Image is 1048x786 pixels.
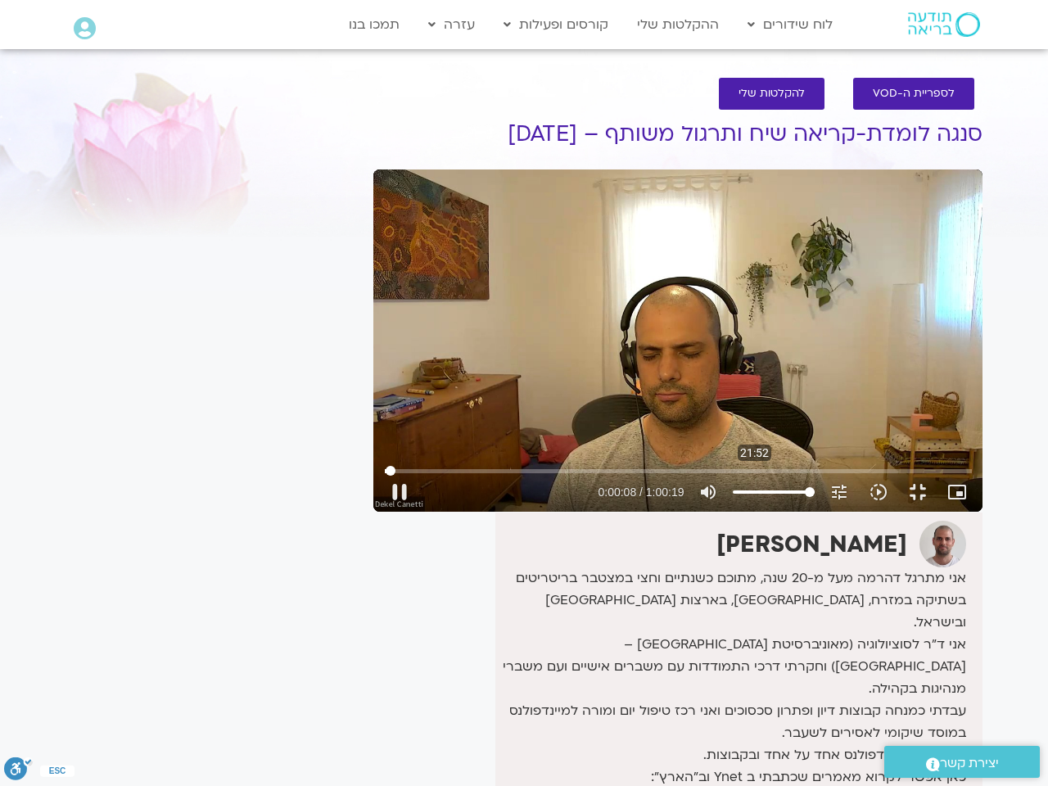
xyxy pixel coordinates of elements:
a: להקלטות שלי [719,78,824,110]
span: להקלטות שלי [739,88,805,100]
a: עזרה [420,9,483,40]
h1: סנגה לומדת-קריאה שיח ותרגול משותף – [DATE] [373,122,982,147]
a: תמכו בנו [341,9,408,40]
span: לספריית ה-VOD [873,88,955,100]
a: יצירת קשר [884,746,1040,778]
a: לוח שידורים [739,9,841,40]
strong: [PERSON_NAME] [716,529,907,560]
img: תודעה בריאה [908,12,980,37]
span: יצירת קשר [940,752,999,775]
a: ההקלטות שלי [629,9,727,40]
a: לספריית ה-VOD [853,78,974,110]
img: דקל קנטי [919,521,966,567]
a: קורסים ופעילות [495,9,617,40]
